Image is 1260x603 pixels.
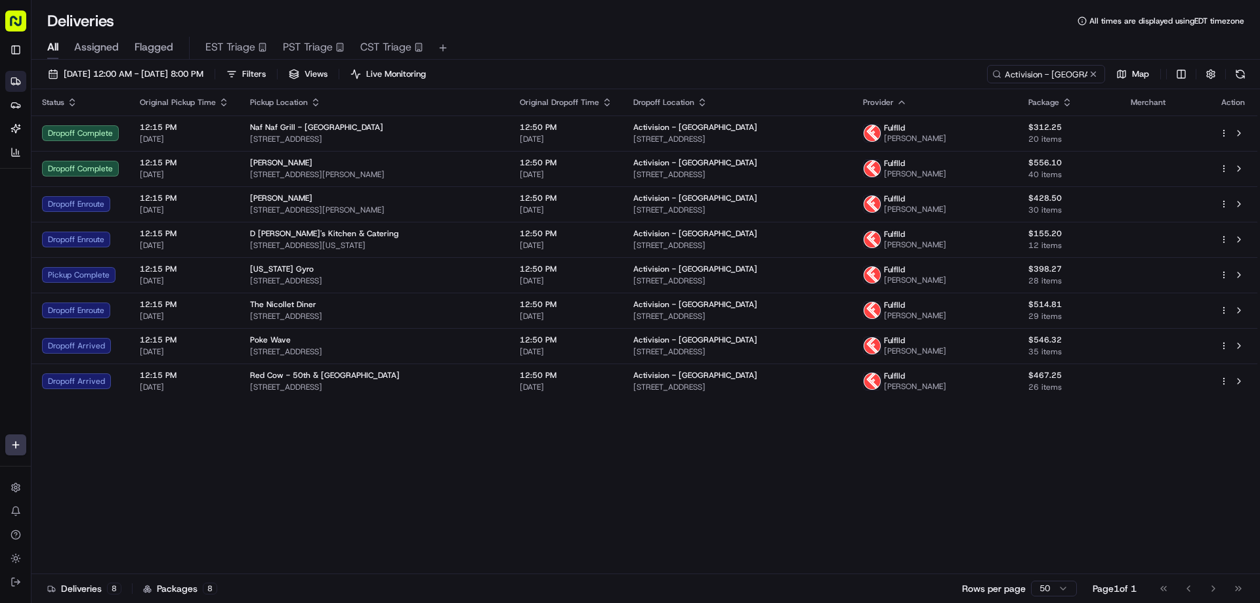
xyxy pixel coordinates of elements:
span: API Documentation [124,190,211,203]
span: [PERSON_NAME] [884,310,946,321]
span: 30 items [1028,205,1110,215]
span: [DATE] [520,346,612,357]
span: [STREET_ADDRESS][PERSON_NAME] [250,169,499,180]
span: [DATE] [520,276,612,286]
span: [DATE] [140,205,229,215]
a: Powered byPylon [93,222,159,232]
span: [DATE] [520,169,612,180]
span: 12:15 PM [140,299,229,310]
span: 12:50 PM [520,299,612,310]
span: Original Dropoff Time [520,97,599,108]
span: 12:15 PM [140,157,229,168]
span: $398.27 [1028,264,1110,274]
span: $467.25 [1028,370,1110,381]
span: Fulflld [884,335,905,346]
span: 12 items [1028,240,1110,251]
span: Knowledge Base [26,190,100,203]
input: Clear [34,85,217,98]
span: Fulflld [884,371,905,381]
span: [STREET_ADDRESS] [633,169,842,180]
span: Map [1132,68,1149,80]
div: Action [1219,97,1247,108]
span: [STREET_ADDRESS] [250,382,499,392]
span: [STREET_ADDRESS][PERSON_NAME] [250,205,499,215]
img: profile_Fulflld_OnFleet_Thistle_SF.png [864,337,881,354]
span: CST Triage [360,39,411,55]
span: [DATE] [140,134,229,144]
button: Refresh [1231,65,1249,83]
span: 12:15 PM [140,370,229,381]
div: Page 1 of 1 [1093,582,1137,595]
img: profile_Fulflld_OnFleet_Thistle_SF.png [864,231,881,248]
a: 💻API Documentation [106,185,216,209]
span: Filters [242,68,266,80]
span: Activision - [GEOGRAPHIC_DATA] [633,157,757,168]
span: 26 items [1028,382,1110,392]
span: EST Triage [205,39,255,55]
span: Package [1028,97,1059,108]
button: [DATE] 12:00 AM - [DATE] 8:00 PM [42,65,209,83]
span: Activision - [GEOGRAPHIC_DATA] [633,193,757,203]
span: $428.50 [1028,193,1110,203]
span: All times are displayed using EDT timezone [1089,16,1244,26]
span: [STREET_ADDRESS] [250,276,499,286]
span: [STREET_ADDRESS] [633,346,842,357]
span: 12:50 PM [520,370,612,381]
span: Views [304,68,327,80]
span: 35 items [1028,346,1110,357]
span: [PERSON_NAME] [884,239,946,250]
img: profile_Fulflld_OnFleet_Thistle_SF.png [864,266,881,283]
span: [STREET_ADDRESS] [250,346,499,357]
span: Assigned [74,39,119,55]
span: [DATE] [140,382,229,392]
span: Activision - [GEOGRAPHIC_DATA] [633,299,757,310]
span: [PERSON_NAME] [884,381,946,392]
span: Dropoff Location [633,97,694,108]
span: Activision - [GEOGRAPHIC_DATA] [633,264,757,274]
span: All [47,39,58,55]
span: [DATE] [520,240,612,251]
span: $546.32 [1028,335,1110,345]
span: Provider [863,97,894,108]
span: [STREET_ADDRESS] [250,134,499,144]
span: [STREET_ADDRESS] [633,382,842,392]
img: profile_Fulflld_OnFleet_Thistle_SF.png [864,125,881,142]
span: 12:50 PM [520,193,612,203]
span: [PERSON_NAME] [884,204,946,215]
span: 12:50 PM [520,122,612,133]
span: Original Pickup Time [140,97,216,108]
p: Rows per page [962,582,1026,595]
div: Packages [143,582,217,595]
a: 📗Knowledge Base [8,185,106,209]
span: [DATE] [520,205,612,215]
button: Start new chat [223,129,239,145]
div: 📗 [13,192,24,202]
span: Fulflld [884,264,905,275]
button: Map [1110,65,1155,83]
span: $312.25 [1028,122,1110,133]
span: [DATE] [520,134,612,144]
span: [STREET_ADDRESS] [633,134,842,144]
span: [STREET_ADDRESS] [633,311,842,322]
span: 12:15 PM [140,122,229,133]
span: [STREET_ADDRESS] [250,311,499,322]
img: profile_Fulflld_OnFleet_Thistle_SF.png [864,373,881,390]
span: $155.20 [1028,228,1110,239]
span: Pylon [131,222,159,232]
span: Activision - [GEOGRAPHIC_DATA] [633,335,757,345]
span: Activision - [GEOGRAPHIC_DATA] [633,370,757,381]
span: Fulflld [884,123,905,133]
span: 12:50 PM [520,228,612,239]
div: 8 [107,583,121,594]
span: Fulflld [884,229,905,239]
button: Filters [220,65,272,83]
span: Flagged [135,39,173,55]
span: 28 items [1028,276,1110,286]
span: [DATE] [140,276,229,286]
span: 12:15 PM [140,228,229,239]
span: [PERSON_NAME] [250,193,312,203]
span: 12:15 PM [140,193,229,203]
span: Activision - [GEOGRAPHIC_DATA] [633,122,757,133]
span: Live Monitoring [366,68,426,80]
span: Merchant [1131,97,1165,108]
